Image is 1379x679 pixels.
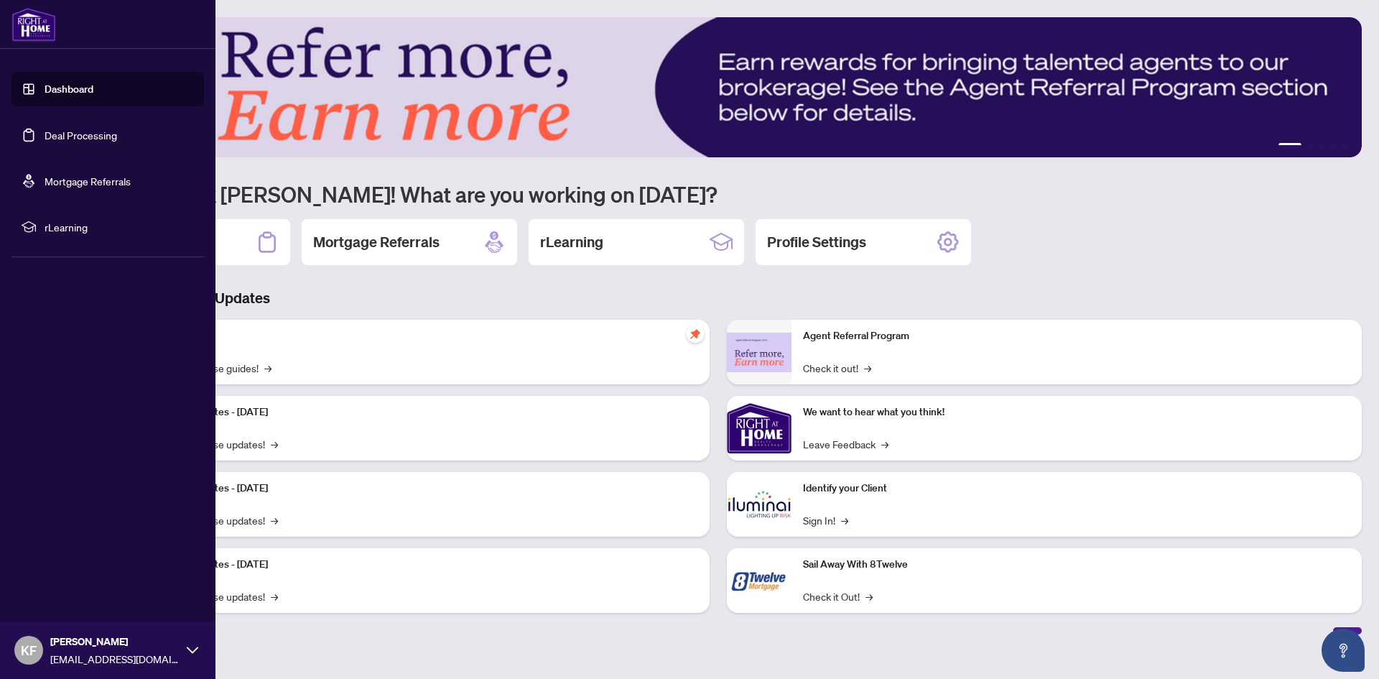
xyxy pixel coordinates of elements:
span: → [271,512,278,528]
a: Leave Feedback→ [803,436,888,452]
span: → [271,588,278,604]
span: → [264,360,271,376]
button: 2 [1307,143,1313,149]
img: logo [11,7,56,42]
img: Sail Away With 8Twelve [727,548,791,613]
span: KF [21,640,37,660]
a: Check it out!→ [803,360,871,376]
p: Agent Referral Program [803,328,1350,344]
button: 4 [1330,143,1336,149]
button: 3 [1319,143,1324,149]
h3: Brokerage & Industry Updates [75,288,1362,308]
a: Mortgage Referrals [45,175,131,188]
span: pushpin [687,325,704,343]
a: Check it Out!→ [803,588,873,604]
p: Self-Help [151,328,698,344]
a: Deal Processing [45,129,117,142]
p: Platform Updates - [DATE] [151,481,698,496]
span: [EMAIL_ADDRESS][DOMAIN_NAME] [50,651,180,667]
p: Platform Updates - [DATE] [151,557,698,573]
img: Identify your Client [727,472,791,537]
p: Identify your Client [803,481,1350,496]
span: → [865,588,873,604]
img: We want to hear what you think! [727,396,791,461]
a: Dashboard [45,83,93,96]
span: → [271,436,278,452]
a: Sign In!→ [803,512,848,528]
span: → [841,512,848,528]
h1: Welcome back [PERSON_NAME]! What are you working on [DATE]? [75,180,1362,208]
h2: Profile Settings [767,232,866,252]
span: → [881,436,888,452]
button: 5 [1342,143,1347,149]
p: Sail Away With 8Twelve [803,557,1350,573]
span: rLearning [45,219,194,235]
p: We want to hear what you think! [803,405,1350,420]
img: Agent Referral Program [727,333,791,372]
span: [PERSON_NAME] [50,634,180,650]
img: Slide 0 [75,17,1362,157]
button: Open asap [1322,629,1365,672]
button: 1 [1278,143,1301,149]
p: Platform Updates - [DATE] [151,405,698,420]
h2: rLearning [540,232,603,252]
span: → [864,360,871,376]
h2: Mortgage Referrals [313,232,440,252]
